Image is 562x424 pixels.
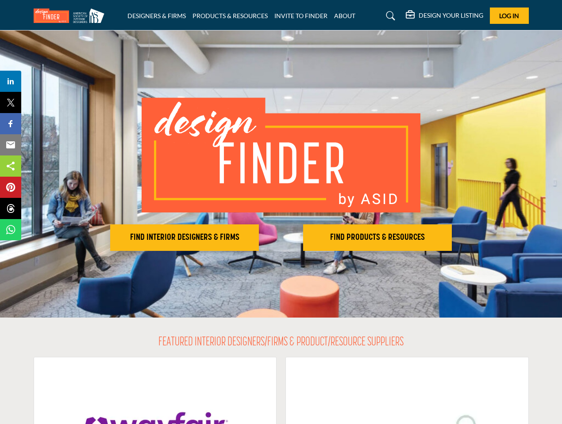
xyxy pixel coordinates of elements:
button: Log In [490,8,529,24]
img: Site Logo [34,8,109,23]
div: DESIGN YOUR LISTING [406,11,483,21]
a: PRODUCTS & RESOURCES [192,12,268,19]
h2: FIND PRODUCTS & RESOURCES [306,232,449,243]
img: image [142,98,420,212]
a: DESIGNERS & FIRMS [127,12,186,19]
a: Search [377,9,401,23]
a: ABOUT [334,12,355,19]
h2: FEATURED INTERIOR DESIGNERS/FIRMS & PRODUCT/RESOURCE SUPPLIERS [158,335,404,350]
button: FIND INTERIOR DESIGNERS & FIRMS [110,224,259,251]
button: FIND PRODUCTS & RESOURCES [303,224,452,251]
h5: DESIGN YOUR LISTING [419,11,483,19]
span: Log In [499,12,519,19]
h2: FIND INTERIOR DESIGNERS & FIRMS [113,232,256,243]
a: INVITE TO FINDER [274,12,327,19]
